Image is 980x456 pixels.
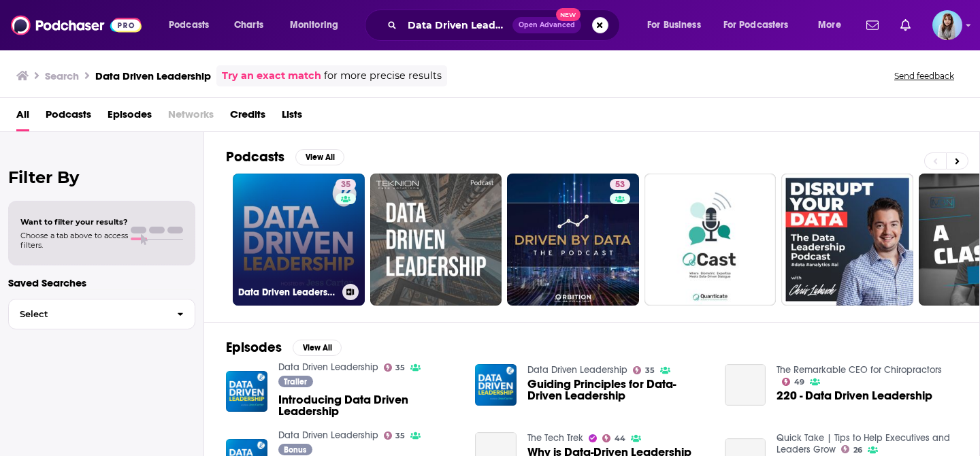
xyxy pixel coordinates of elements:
[777,364,942,376] a: The Remarkable CEO for Chiropractors
[384,363,406,372] a: 35
[16,103,29,131] a: All
[378,10,633,41] div: Search podcasts, credits, & more...
[615,436,625,442] span: 44
[808,14,858,36] button: open menu
[290,16,338,35] span: Monitoring
[602,434,625,442] a: 44
[395,433,405,439] span: 35
[512,17,581,33] button: Open AdvancedNew
[20,217,128,227] span: Want to filter your results?
[278,429,378,441] a: Data Driven Leadership
[556,8,581,21] span: New
[777,390,932,402] a: 220 - Data Driven Leadership
[234,16,263,35] span: Charts
[932,10,962,40] img: User Profile
[638,14,718,36] button: open menu
[932,10,962,40] button: Show profile menu
[324,68,442,84] span: for more precise results
[818,16,841,35] span: More
[226,371,267,412] img: Introducing Data Driven Leadership
[222,68,321,84] a: Try an exact match
[519,22,575,29] span: Open Advanced
[159,14,227,36] button: open menu
[715,14,808,36] button: open menu
[725,364,766,406] a: 220 - Data Driven Leadership
[9,310,166,319] span: Select
[336,179,356,190] a: 35
[280,14,356,36] button: open menu
[527,432,583,444] a: The Tech Trek
[777,432,950,455] a: Quick Take | Tips to Help Executives and Leaders Grow
[225,14,272,36] a: Charts
[295,149,344,165] button: View All
[233,174,365,306] a: 35Data Driven Leadership
[226,339,282,356] h2: Episodes
[341,178,350,192] span: 35
[293,340,342,356] button: View All
[95,69,211,82] h3: Data Driven Leadership
[46,103,91,131] a: Podcasts
[395,365,405,371] span: 35
[278,361,378,373] a: Data Driven Leadership
[278,394,459,417] a: Introducing Data Driven Leadership
[8,167,195,187] h2: Filter By
[610,179,630,190] a: 53
[527,364,627,376] a: Data Driven Leadership
[782,378,804,386] a: 49
[507,174,639,306] a: 53
[20,231,128,250] span: Choose a tab above to access filters.
[8,299,195,329] button: Select
[230,103,265,131] a: Credits
[861,14,884,37] a: Show notifications dropdown
[108,103,152,131] a: Episodes
[284,378,307,386] span: Trailer
[282,103,302,131] a: Lists
[168,103,214,131] span: Networks
[794,379,804,385] span: 49
[527,378,708,402] a: Guiding Principles for Data-Driven Leadership
[226,339,342,356] a: EpisodesView All
[932,10,962,40] span: Logged in as ana.predescu.hkr
[890,70,958,82] button: Send feedback
[226,148,284,165] h2: Podcasts
[633,366,655,374] a: 35
[615,178,625,192] span: 53
[45,69,79,82] h3: Search
[384,431,406,440] a: 35
[402,14,512,36] input: Search podcasts, credits, & more...
[284,446,306,454] span: Bonus
[645,368,655,374] span: 35
[895,14,916,37] a: Show notifications dropdown
[853,447,862,453] span: 26
[647,16,701,35] span: For Business
[475,364,517,406] img: Guiding Principles for Data-Driven Leadership
[11,12,142,38] img: Podchaser - Follow, Share and Rate Podcasts
[226,148,344,165] a: PodcastsView All
[238,287,337,298] h3: Data Driven Leadership
[841,445,862,453] a: 26
[8,276,195,289] p: Saved Searches
[169,16,209,35] span: Podcasts
[723,16,789,35] span: For Podcasters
